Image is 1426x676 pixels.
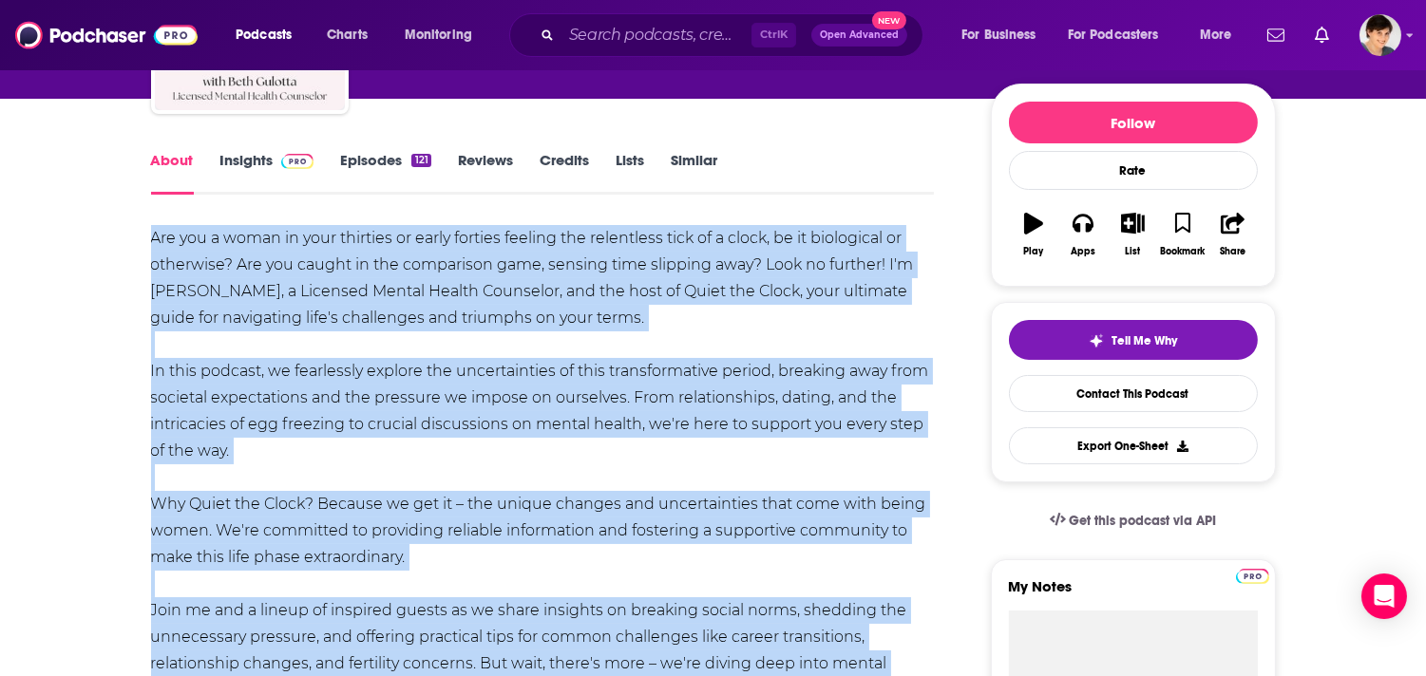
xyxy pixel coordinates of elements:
button: Open AdvancedNew [811,24,907,47]
a: Episodes121 [340,151,430,195]
span: Podcasts [236,22,292,48]
button: open menu [948,20,1060,50]
img: Podchaser - Follow, Share and Rate Podcasts [15,17,198,53]
button: tell me why sparkleTell Me Why [1009,320,1258,360]
a: Lists [616,151,644,195]
a: Pro website [1236,566,1269,584]
label: My Notes [1009,577,1258,610]
span: Get this podcast via API [1069,513,1216,529]
a: Contact This Podcast [1009,375,1258,412]
a: Show notifications dropdown [1307,19,1337,51]
span: New [872,11,906,29]
button: Share [1207,200,1257,269]
a: Similar [671,151,717,195]
span: More [1200,22,1232,48]
img: Podchaser Pro [281,154,314,169]
button: Show profile menu [1359,14,1401,56]
div: Play [1023,246,1043,257]
button: List [1108,200,1157,269]
a: Charts [314,20,379,50]
span: Logged in as bethwouldknow [1359,14,1401,56]
div: 121 [411,154,430,167]
img: User Profile [1359,14,1401,56]
div: List [1126,246,1141,257]
div: Rate [1009,151,1258,190]
button: Play [1009,200,1058,269]
span: Charts [327,22,368,48]
span: Tell Me Why [1112,333,1177,348]
button: Follow [1009,102,1258,143]
span: For Business [961,22,1036,48]
span: Open Advanced [820,30,899,40]
div: Apps [1071,246,1095,257]
button: Apps [1058,200,1108,269]
a: Show notifications dropdown [1260,19,1292,51]
a: Reviews [458,151,513,195]
button: open menu [1055,20,1187,50]
span: Monitoring [405,22,472,48]
a: About [151,151,194,195]
div: Open Intercom Messenger [1361,573,1407,619]
a: Credits [540,151,589,195]
a: Get this podcast via API [1035,498,1232,544]
span: Ctrl K [751,23,796,47]
button: Bookmark [1158,200,1207,269]
button: Export One-Sheet [1009,427,1258,464]
div: Bookmark [1160,246,1205,257]
button: open menu [391,20,497,50]
a: InsightsPodchaser Pro [220,151,314,195]
img: tell me why sparkle [1089,333,1104,348]
div: Search podcasts, credits, & more... [527,13,941,57]
div: Share [1220,246,1245,257]
button: open menu [1187,20,1256,50]
img: Podchaser Pro [1236,569,1269,584]
span: For Podcasters [1068,22,1159,48]
input: Search podcasts, credits, & more... [561,20,751,50]
button: open menu [222,20,316,50]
